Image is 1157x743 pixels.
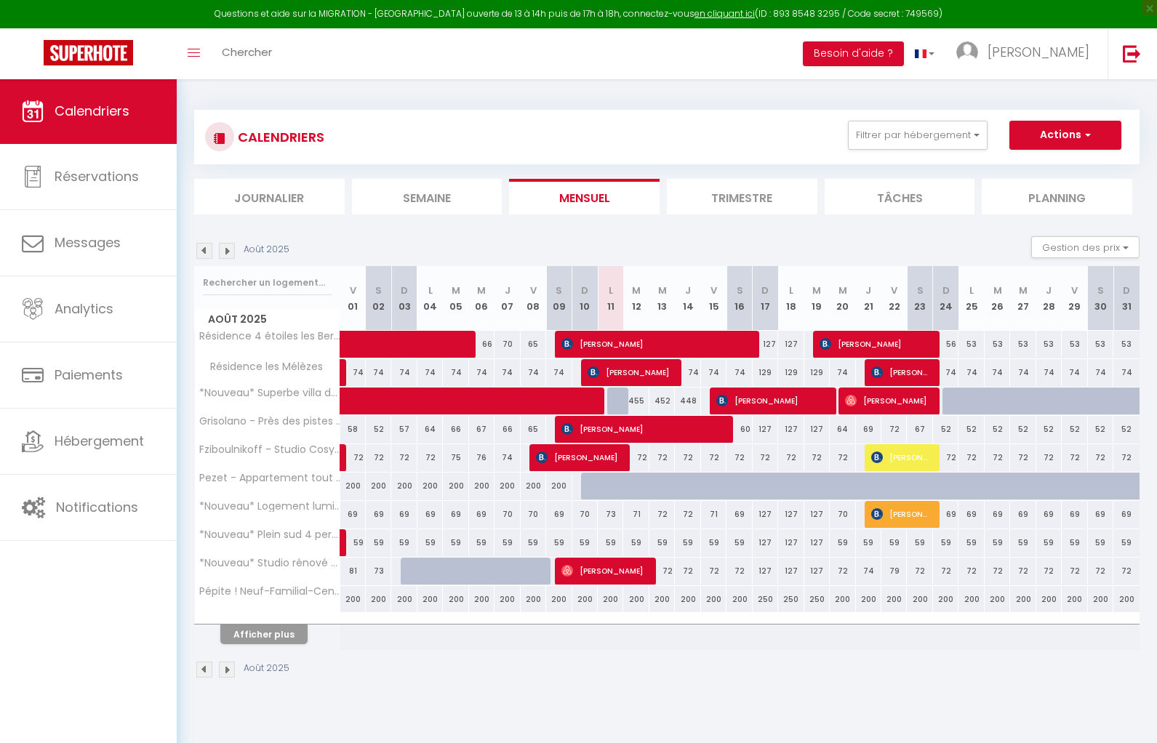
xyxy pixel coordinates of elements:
[985,359,1010,386] div: 74
[546,266,572,331] th: 09
[958,416,984,443] div: 52
[1010,558,1036,585] div: 72
[933,558,958,585] div: 72
[958,266,984,331] th: 25
[1036,444,1062,471] div: 72
[521,529,546,556] div: 59
[521,331,546,358] div: 65
[907,529,932,556] div: 59
[675,586,700,613] div: 200
[495,359,520,386] div: 74
[701,444,726,471] div: 72
[830,444,855,471] div: 72
[366,501,391,528] div: 69
[778,359,804,386] div: 129
[417,529,443,556] div: 59
[391,266,417,331] th: 03
[521,501,546,528] div: 70
[1010,266,1036,331] th: 27
[830,416,855,443] div: 64
[667,179,817,214] li: Trimestre
[856,529,881,556] div: 59
[753,529,778,556] div: 127
[417,473,443,499] div: 200
[726,529,752,556] div: 59
[391,586,417,613] div: 200
[1123,284,1130,297] abbr: D
[443,501,468,528] div: 69
[556,284,562,297] abbr: S
[391,416,417,443] div: 57
[443,359,468,386] div: 74
[495,416,520,443] div: 66
[244,243,289,257] p: Août 2025
[1113,529,1140,556] div: 59
[1062,558,1087,585] div: 72
[830,529,855,556] div: 59
[804,501,830,528] div: 127
[536,443,621,471] span: [PERSON_NAME]
[197,529,343,540] span: *Nouveau* Plein sud 4 personnes
[716,387,827,414] span: [PERSON_NAME]
[366,586,391,613] div: 200
[778,444,804,471] div: 72
[1123,44,1141,63] img: logout
[469,416,495,443] div: 67
[1010,529,1036,556] div: 59
[495,501,520,528] div: 70
[469,529,495,556] div: 59
[1036,331,1062,358] div: 53
[197,586,343,597] span: Pépite ! Neuf-Familial-Central
[694,7,755,20] a: en cliquant ici
[366,444,391,471] div: 72
[753,359,778,386] div: 129
[366,416,391,443] div: 52
[495,586,520,613] div: 200
[825,179,975,214] li: Tâches
[753,558,778,585] div: 127
[985,529,1010,556] div: 59
[726,501,752,528] div: 69
[572,586,598,613] div: 200
[778,501,804,528] div: 127
[1031,236,1140,258] button: Gestion des prix
[958,529,984,556] div: 59
[1036,558,1062,585] div: 72
[417,501,443,528] div: 69
[1036,501,1062,528] div: 69
[871,500,931,528] span: [PERSON_NAME]
[375,284,382,297] abbr: S
[778,416,804,443] div: 127
[572,529,598,556] div: 59
[55,167,139,185] span: Réservations
[572,266,598,331] th: 10
[649,558,675,585] div: 72
[623,444,649,471] div: 72
[443,529,468,556] div: 59
[856,416,881,443] div: 69
[1088,444,1113,471] div: 72
[546,529,572,556] div: 59
[391,529,417,556] div: 59
[726,444,752,471] div: 72
[391,473,417,499] div: 200
[804,416,830,443] div: 127
[391,501,417,528] div: 69
[417,444,443,471] div: 72
[1010,416,1036,443] div: 52
[55,366,123,384] span: Paiements
[778,266,804,331] th: 18
[340,558,366,585] div: 81
[521,359,546,386] div: 74
[197,331,343,342] span: Résidence 4 étoiles les Bergers
[598,501,623,528] div: 73
[958,501,984,528] div: 69
[340,266,366,331] th: 01
[366,529,391,556] div: 59
[907,558,932,585] div: 72
[933,501,958,528] div: 69
[55,300,113,318] span: Analytics
[391,444,417,471] div: 72
[220,624,308,644] button: Afficher plus
[1010,501,1036,528] div: 69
